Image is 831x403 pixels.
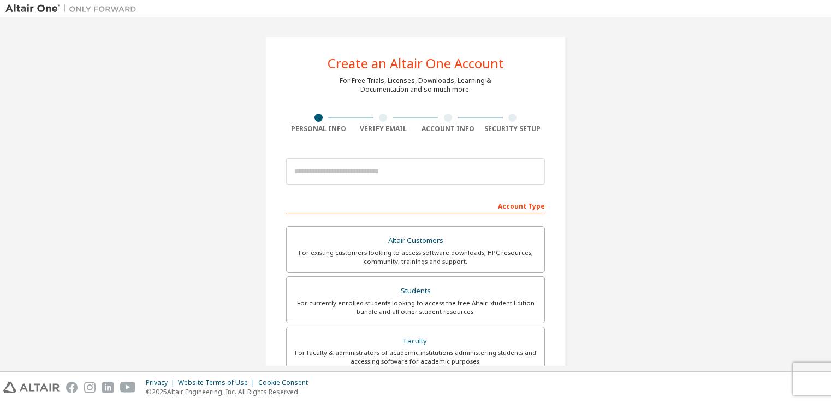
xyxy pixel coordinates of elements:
[340,76,491,94] div: For Free Trials, Licenses, Downloads, Learning & Documentation and so much more.
[146,387,314,396] p: © 2025 Altair Engineering, Inc. All Rights Reserved.
[66,382,78,393] img: facebook.svg
[293,348,538,366] div: For faculty & administrators of academic institutions administering students and accessing softwa...
[3,382,60,393] img: altair_logo.svg
[120,382,136,393] img: youtube.svg
[102,382,114,393] img: linkedin.svg
[84,382,96,393] img: instagram.svg
[178,378,258,387] div: Website Terms of Use
[5,3,142,14] img: Altair One
[351,125,416,133] div: Verify Email
[146,378,178,387] div: Privacy
[415,125,480,133] div: Account Info
[480,125,545,133] div: Security Setup
[286,125,351,133] div: Personal Info
[293,283,538,299] div: Students
[293,299,538,316] div: For currently enrolled students looking to access the free Altair Student Edition bundle and all ...
[328,57,504,70] div: Create an Altair One Account
[258,378,314,387] div: Cookie Consent
[293,248,538,266] div: For existing customers looking to access software downloads, HPC resources, community, trainings ...
[293,334,538,349] div: Faculty
[286,197,545,214] div: Account Type
[293,233,538,248] div: Altair Customers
